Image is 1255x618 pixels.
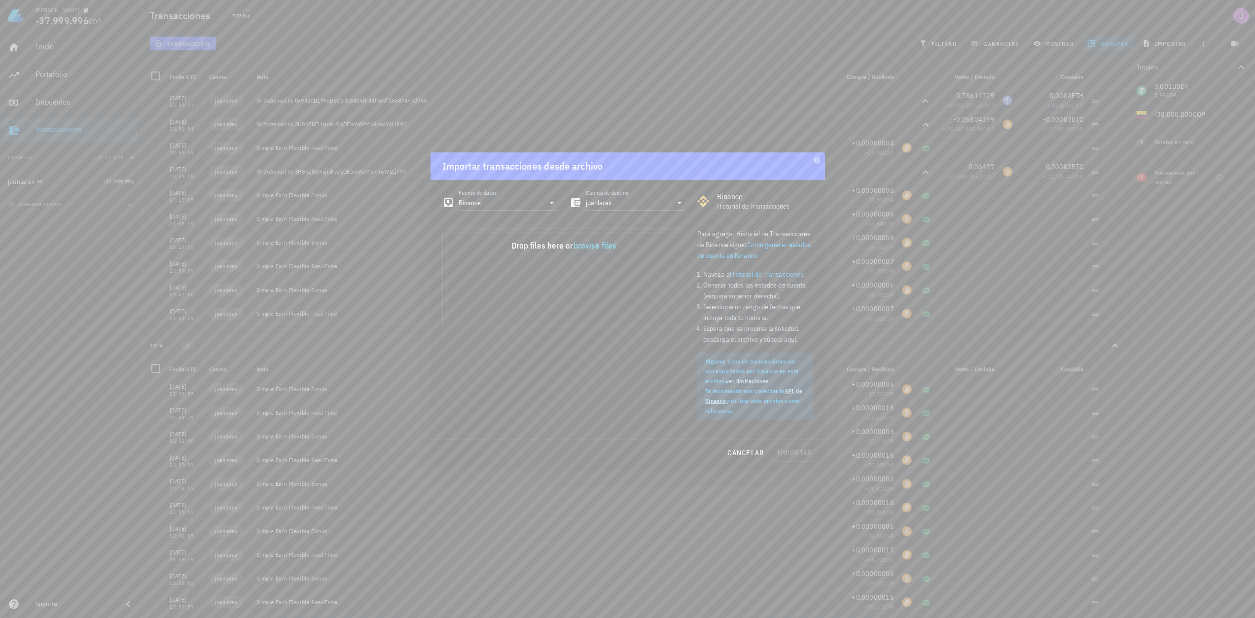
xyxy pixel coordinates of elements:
[697,240,811,260] a: Cómo generar estados de cuenta en Binance
[459,189,497,196] label: Fuente de datos
[705,358,799,385] span: Algunos tipos de transacciones no son exportados por Binance en este archivo, .
[727,448,764,457] span: cancelar
[717,192,813,201] div: Binance
[717,202,813,211] div: Historial de Transacciones
[442,228,685,327] div: Uppy Dashboard
[447,240,681,252] div: Drop files here or
[586,189,629,196] label: Cuenta de destino
[574,242,616,250] button: browse files
[442,158,603,174] div: Importar transacciones desde archivo
[730,270,804,279] a: Historial de Transacciones
[703,280,813,301] li: Generar todos los estados de cuenta (esquina superior derecha).
[705,387,802,404] a: API de Binance
[703,323,813,345] li: Espera que se procese la solicitud, descarga el archivo y súbelo aquí.
[726,377,768,385] a: ver limitaciones
[703,301,813,323] li: Selecciona un rango de fechas que incluya toda tu historia.
[697,228,813,261] p: Para agregar Historial de Transacciones de Binance sigue:
[723,444,768,462] button: cancelar
[703,269,813,280] li: Navega a .
[705,387,802,414] span: Te recomendamos conectar la y utilizar este archivo como referencia.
